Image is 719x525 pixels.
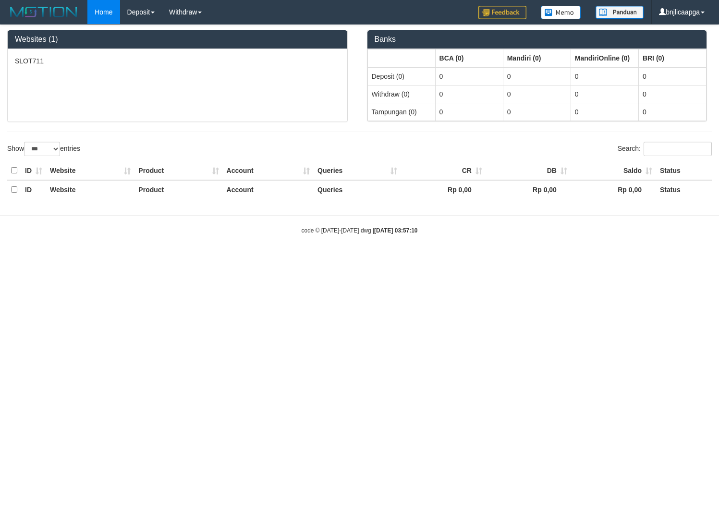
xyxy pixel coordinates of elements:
td: 0 [571,103,638,121]
td: 0 [571,67,638,85]
img: Button%20Memo.svg [541,6,581,19]
td: 0 [503,103,571,121]
th: Website [46,180,134,199]
th: Group: activate to sort column ascending [367,49,435,67]
label: Show entries [7,142,80,156]
td: 0 [571,85,638,103]
td: Tampungan (0) [367,103,435,121]
td: Withdraw (0) [367,85,435,103]
h3: Websites (1) [15,35,340,44]
th: Website [46,161,134,180]
strong: [DATE] 03:57:10 [374,227,417,234]
th: Product [134,180,222,199]
th: Queries [314,180,401,199]
th: Rp 0,00 [401,180,486,199]
th: CR [401,161,486,180]
img: Feedback.jpg [478,6,526,19]
th: Account [223,161,314,180]
input: Search: [644,142,712,156]
th: Product [134,161,222,180]
th: Queries [314,161,401,180]
th: DB [486,161,571,180]
td: 0 [503,67,571,85]
th: Rp 0,00 [486,180,571,199]
th: Account [223,180,314,199]
th: Group: activate to sort column ascending [571,49,638,67]
img: MOTION_logo.png [7,5,80,19]
td: 0 [435,103,503,121]
th: ID [21,180,46,199]
label: Search: [618,142,712,156]
p: SLOT711 [15,56,340,66]
th: Status [656,180,712,199]
td: 0 [503,85,571,103]
select: Showentries [24,142,60,156]
td: 0 [435,85,503,103]
small: code © [DATE]-[DATE] dwg | [302,227,418,234]
td: 0 [638,67,706,85]
td: 0 [435,67,503,85]
th: Group: activate to sort column ascending [503,49,571,67]
th: ID [21,161,46,180]
td: 0 [638,103,706,121]
th: Rp 0,00 [571,180,656,199]
th: Group: activate to sort column ascending [638,49,706,67]
th: Group: activate to sort column ascending [435,49,503,67]
td: 0 [638,85,706,103]
img: panduan.png [596,6,644,19]
th: Saldo [571,161,656,180]
th: Status [656,161,712,180]
td: Deposit (0) [367,67,435,85]
h3: Banks [375,35,700,44]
